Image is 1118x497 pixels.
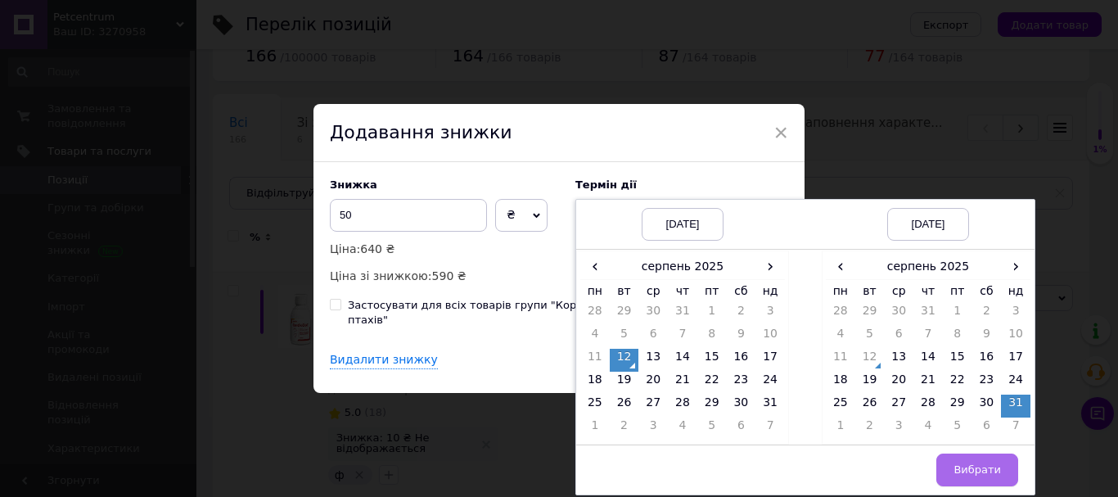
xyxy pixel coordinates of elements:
[727,372,756,395] td: 23
[727,279,756,303] th: сб
[943,303,972,326] td: 1
[727,303,756,326] td: 2
[1001,395,1030,418] td: 31
[1001,418,1030,441] td: 7
[972,303,1002,326] td: 2
[773,119,788,147] span: ×
[826,326,855,349] td: 4
[855,418,885,441] td: 2
[884,303,913,326] td: 30
[972,349,1002,372] td: 16
[575,178,788,191] label: Термін дії
[826,279,855,303] th: пн
[913,279,943,303] th: чт
[507,208,516,221] span: ₴
[943,372,972,395] td: 22
[826,395,855,418] td: 25
[668,303,697,326] td: 31
[668,349,697,372] td: 14
[855,279,885,303] th: вт
[360,242,394,255] span: 640 ₴
[855,395,885,418] td: 26
[610,395,639,418] td: 26
[610,418,639,441] td: 2
[972,372,1002,395] td: 23
[642,208,724,241] div: [DATE]
[972,395,1002,418] td: 30
[855,349,885,372] td: 12
[1001,372,1030,395] td: 24
[330,267,559,285] p: Ціна зі знижкою:
[432,269,467,282] span: 590 ₴
[610,255,756,279] th: серпень 2025
[1001,349,1030,372] td: 17
[884,279,913,303] th: ср
[943,418,972,441] td: 5
[668,326,697,349] td: 7
[348,298,788,328] div: Застосувати для всіх товарів групи "Корми та ласощі для домашніх тварин і птахів"
[943,349,972,372] td: 15
[638,349,668,372] td: 13
[1001,326,1030,349] td: 10
[1001,279,1030,303] th: нд
[580,255,610,278] span: ‹
[884,395,913,418] td: 27
[953,463,1001,476] span: Вибрати
[943,395,972,418] td: 29
[668,395,697,418] td: 28
[580,326,610,349] td: 4
[580,303,610,326] td: 28
[1001,255,1030,278] span: ›
[330,199,487,232] input: 0
[972,418,1002,441] td: 6
[638,326,668,349] td: 6
[755,418,785,441] td: 7
[913,349,943,372] td: 14
[668,372,697,395] td: 21
[610,326,639,349] td: 5
[855,372,885,395] td: 19
[943,279,972,303] th: пт
[697,303,727,326] td: 1
[697,349,727,372] td: 15
[330,240,559,258] p: Ціна:
[638,395,668,418] td: 27
[610,349,639,372] td: 12
[887,208,969,241] div: [DATE]
[697,279,727,303] th: пт
[755,303,785,326] td: 3
[638,303,668,326] td: 30
[610,372,639,395] td: 19
[755,255,785,278] span: ›
[330,178,377,191] span: Знижка
[855,303,885,326] td: 29
[972,326,1002,349] td: 9
[638,418,668,441] td: 3
[755,349,785,372] td: 17
[884,326,913,349] td: 6
[826,418,855,441] td: 1
[668,418,697,441] td: 4
[610,303,639,326] td: 29
[580,279,610,303] th: пн
[668,279,697,303] th: чт
[913,395,943,418] td: 28
[913,326,943,349] td: 7
[936,454,1018,486] button: Вибрати
[638,279,668,303] th: ср
[697,372,727,395] td: 22
[884,349,913,372] td: 13
[610,279,639,303] th: вт
[755,372,785,395] td: 24
[913,372,943,395] td: 21
[727,418,756,441] td: 6
[727,395,756,418] td: 30
[884,372,913,395] td: 20
[826,349,855,372] td: 11
[580,395,610,418] td: 25
[943,326,972,349] td: 8
[580,372,610,395] td: 18
[972,279,1002,303] th: сб
[826,255,855,278] span: ‹
[697,418,727,441] td: 5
